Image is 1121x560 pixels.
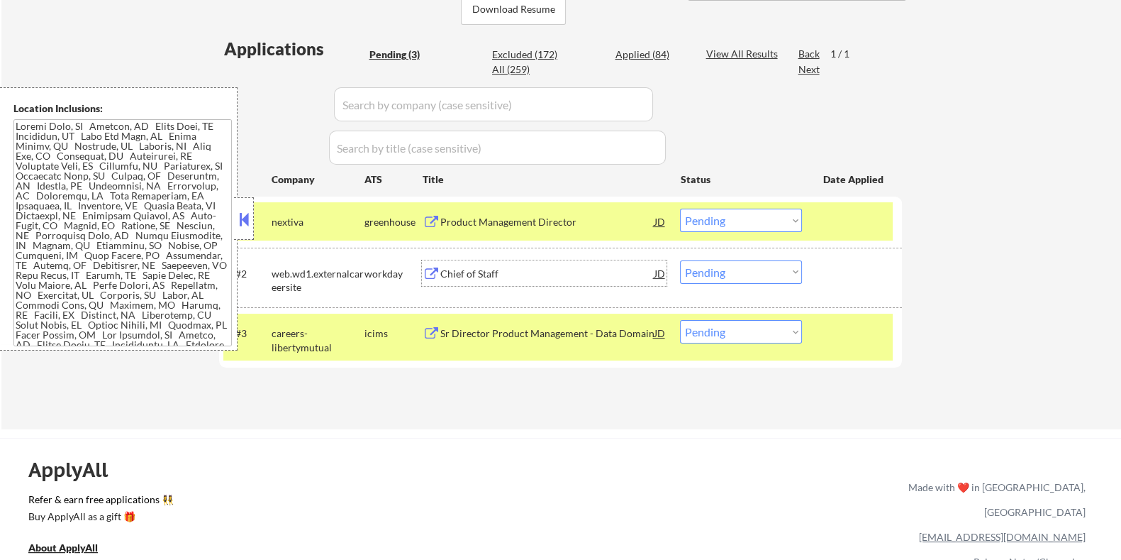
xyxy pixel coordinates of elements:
[440,326,654,341] div: Sr Director Product Management - Data Domain
[705,47,781,61] div: View All Results
[652,320,667,346] div: JD
[271,267,364,295] div: web.wd1.externalcareersite
[271,215,364,229] div: nextiva
[919,531,1086,543] a: [EMAIL_ADDRESS][DOMAIN_NAME]
[615,48,686,62] div: Applied (84)
[28,542,98,554] u: About ApplyAll
[492,62,563,77] div: All (259)
[798,62,820,77] div: Next
[28,541,118,559] a: About ApplyAll
[364,172,422,187] div: ATS
[492,48,563,62] div: Excluded (172)
[334,87,653,121] input: Search by company (case sensitive)
[369,48,440,62] div: Pending (3)
[28,510,170,527] a: Buy ApplyAll as a gift 🎁
[652,260,667,286] div: JD
[271,326,364,354] div: careers-libertymutual
[830,47,862,61] div: 1 / 1
[364,267,422,281] div: workday
[822,172,885,187] div: Date Applied
[28,458,124,482] div: ApplyAll
[440,215,654,229] div: Product Management Director
[271,172,364,187] div: Company
[422,172,667,187] div: Title
[329,131,666,165] input: Search by title (case sensitive)
[680,166,802,192] div: Status
[440,267,654,281] div: Chief of Staff
[13,101,232,116] div: Location Inclusions:
[652,209,667,234] div: JD
[364,215,422,229] div: greenhouse
[223,40,364,57] div: Applications
[798,47,820,61] div: Back
[28,512,170,522] div: Buy ApplyAll as a gift 🎁
[903,475,1086,525] div: Made with ❤️ in [GEOGRAPHIC_DATA], [GEOGRAPHIC_DATA]
[364,326,422,341] div: icims
[28,495,612,510] a: Refer & earn free applications 👯‍♀️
